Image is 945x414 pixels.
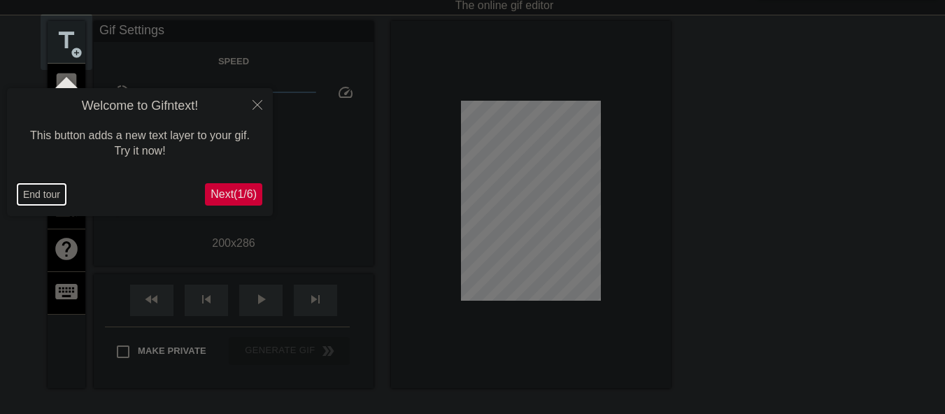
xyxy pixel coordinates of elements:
span: Next ( 1 / 6 ) [211,188,257,200]
h4: Welcome to Gifntext! [17,99,262,114]
div: This button adds a new text layer to your gif. Try it now! [17,114,262,173]
button: End tour [17,184,66,205]
button: Next [205,183,262,206]
button: Close [242,88,273,120]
